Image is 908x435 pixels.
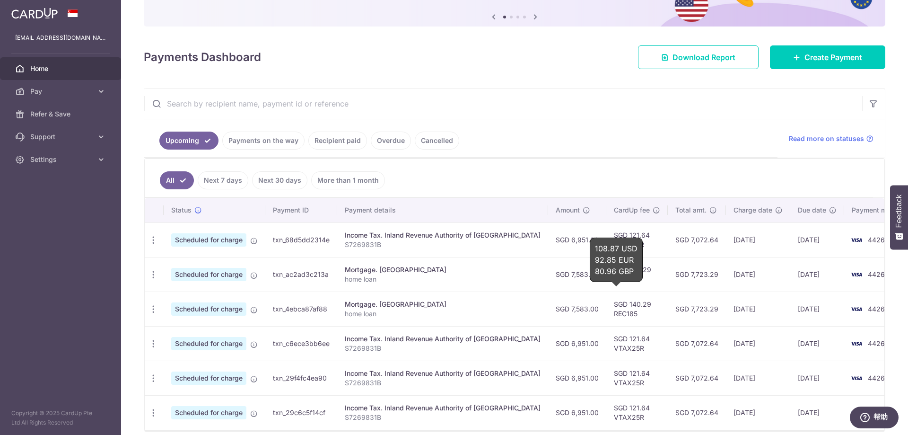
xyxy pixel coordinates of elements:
img: Bank Card [847,269,866,280]
td: txn_c6ece3bb6ee [265,326,337,361]
a: Upcoming [159,132,218,150]
p: S7269831B [345,344,541,353]
div: Income Tax. Inland Revenue Authority of [GEOGRAPHIC_DATA] [345,403,541,413]
a: Download Report [638,45,759,69]
p: S7269831B [345,413,541,422]
div: Income Tax. Inland Revenue Authority of [GEOGRAPHIC_DATA] [345,231,541,240]
td: txn_ac2ad3c213a [265,257,337,292]
a: Next 7 days [198,171,248,189]
span: Support [30,132,93,142]
span: Scheduled for charge [171,268,246,281]
img: Bank Card [847,234,866,246]
p: [EMAIL_ADDRESS][DOMAIN_NAME] [15,33,106,43]
div: 108.87 USD 92.85 EUR 80.96 GBP [590,238,643,282]
a: Overdue [371,132,411,150]
div: Income Tax. Inland Revenue Authority of [GEOGRAPHIC_DATA] [345,334,541,344]
img: Bank Card [847,373,866,384]
td: SGD 121.64 VTAX25R [606,361,668,395]
span: Pay [30,87,93,96]
td: [DATE] [726,257,790,292]
span: Total amt. [675,205,707,215]
span: Home [30,64,93,73]
a: Cancelled [415,132,459,150]
td: SGD 7,072.64 [668,222,726,257]
div: Mortgage. [GEOGRAPHIC_DATA] [345,265,541,275]
td: SGD 7,583.00 [548,292,606,326]
div: Mortgage. [GEOGRAPHIC_DATA] [345,300,541,309]
span: Refer & Save [30,109,93,119]
a: More than 1 month [311,171,385,189]
p: home loan [345,275,541,284]
a: Read more on statuses [789,134,873,143]
p: S7269831B [345,240,541,249]
img: Bank Card [847,338,866,349]
p: S7269831B [345,378,541,388]
td: [DATE] [726,292,790,326]
td: SGD 7,723.29 [668,292,726,326]
td: SGD 7,723.29 [668,257,726,292]
td: [DATE] [790,222,844,257]
span: Scheduled for charge [171,406,246,419]
a: Next 30 days [252,171,307,189]
td: SGD 121.64 VTAX25R [606,326,668,361]
span: 4426 [868,339,885,347]
a: Payments on the way [222,132,305,150]
td: [DATE] [790,395,844,430]
h4: Payments Dashboard [144,49,261,66]
td: txn_4ebca87af88 [265,292,337,326]
td: txn_68d5dd2314e [265,222,337,257]
td: txn_29f4fc4ea90 [265,361,337,395]
td: SGD 6,951.00 [548,222,606,257]
span: Charge date [733,205,772,215]
td: SGD 121.64 VTAX25R [606,395,668,430]
button: Feedback - Show survey [890,185,908,249]
span: 4426 [868,236,885,244]
td: [DATE] [790,326,844,361]
td: SGD 6,951.00 [548,326,606,361]
td: [DATE] [790,257,844,292]
td: [DATE] [790,292,844,326]
a: Recipient paid [308,132,367,150]
span: Status [171,205,192,215]
img: Bank Card [847,407,866,418]
td: SGD 6,951.00 [548,361,606,395]
td: [DATE] [726,361,790,395]
a: Create Payment [770,45,885,69]
span: Feedback [895,195,903,228]
td: SGD 140.29 REC185 [606,292,668,326]
img: Bank Card [847,303,866,315]
td: [DATE] [726,222,790,257]
td: txn_29c6c5f14cf [265,395,337,430]
span: Download Report [672,52,735,63]
div: Income Tax. Inland Revenue Authority of [GEOGRAPHIC_DATA] [345,369,541,378]
td: SGD 6,951.00 [548,395,606,430]
td: SGD 121.64 VTAX25R [606,222,668,257]
span: Due date [798,205,826,215]
th: Payment details [337,198,548,222]
span: 4426 [868,305,885,313]
span: Scheduled for charge [171,337,246,350]
a: All [160,171,194,189]
th: Payment ID [265,198,337,222]
span: Scheduled for charge [171,372,246,385]
span: Create Payment [804,52,862,63]
td: [DATE] [726,395,790,430]
input: Search by recipient name, payment id or reference [144,89,862,119]
span: Read more on statuses [789,134,864,143]
td: SGD 7,583.00 [548,257,606,292]
p: home loan [345,309,541,319]
span: Scheduled for charge [171,233,246,247]
td: [DATE] [790,361,844,395]
span: Settings [30,155,93,164]
td: SGD 7,072.64 [668,361,726,395]
td: [DATE] [726,326,790,361]
span: 4426 [868,270,885,278]
img: CardUp [11,8,58,19]
td: SGD 7,072.64 [668,326,726,361]
iframe: 打开一个小组件，您可以在其中找到更多信息 [849,407,899,430]
span: 4426 [868,374,885,382]
td: SGD 7,072.64 [668,395,726,430]
span: CardUp fee [614,205,650,215]
span: Scheduled for charge [171,302,246,316]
